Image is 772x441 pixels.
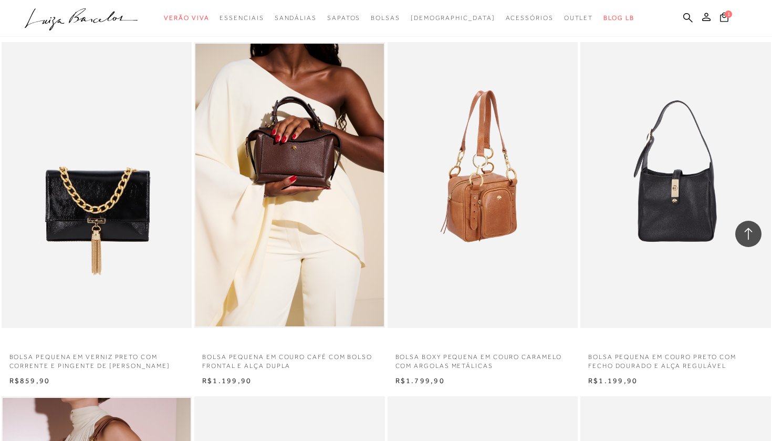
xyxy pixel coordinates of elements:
[506,8,554,28] a: noSubCategoriesText
[588,376,638,385] span: R$1.199,90
[9,376,50,385] span: R$859,90
[389,42,578,328] img: BOLSA BOXY PEQUENA EM COURO CARAMELO COM ARGOLAS METÁLICAS
[194,346,385,371] a: BOLSA PEQUENA EM COURO CAFÉ COM BOLSO FRONTAL E ALÇA DUPLA
[564,8,593,28] a: noSubCategoriesText
[275,14,317,22] span: Sandálias
[395,376,445,385] span: R$1.799,90
[411,14,495,22] span: [DEMOGRAPHIC_DATA]
[725,11,732,18] span: 1
[3,44,191,326] img: BOLSA PEQUENA EM VERNIZ PRETO COM CORRENTE E PINGENTE DE FRANJA DOURADA
[2,346,192,371] a: BOLSA PEQUENA EM VERNIZ PRETO COM CORRENTE E PINGENTE DE [PERSON_NAME]
[3,44,191,326] a: BOLSA PEQUENA EM VERNIZ PRETO COM CORRENTE E PINGENTE DE FRANJA DOURADA BOLSA PEQUENA EM VERNIZ P...
[220,14,264,22] span: Essenciais
[202,376,252,385] span: R$1.199,90
[581,44,770,326] a: BOLSA PEQUENA EM COURO PRETO COM FECHO DOURADO E ALÇA REGULÁVEL BOLSA PEQUENA EM COURO PRETO COM ...
[506,14,554,22] span: Acessórios
[717,12,732,26] button: 1
[603,14,634,22] span: BLOG LB
[581,44,770,326] img: BOLSA PEQUENA EM COURO PRETO COM FECHO DOURADO E ALÇA REGULÁVEL
[327,14,360,22] span: Sapatos
[388,346,578,371] a: BOLSA BOXY PEQUENA EM COURO CARAMELO COM ARGOLAS METÁLICAS
[564,14,593,22] span: Outlet
[327,8,360,28] a: noSubCategoriesText
[164,8,209,28] a: noSubCategoriesText
[411,8,495,28] a: noSubCategoriesText
[371,8,400,28] a: noSubCategoriesText
[389,44,577,326] a: BOLSA BOXY PEQUENA EM COURO CARAMELO COM ARGOLAS METÁLICAS
[164,14,209,22] span: Verão Viva
[195,44,384,326] img: BOLSA PEQUENA EM COURO CAFÉ COM BOLSO FRONTAL E ALÇA DUPLA
[220,8,264,28] a: noSubCategoriesText
[580,346,771,371] a: BOLSA PEQUENA EM COURO PRETO COM FECHO DOURADO E ALÇA REGULÁVEL
[275,8,317,28] a: noSubCategoriesText
[603,8,634,28] a: BLOG LB
[195,44,384,326] a: BOLSA PEQUENA EM COURO CAFÉ COM BOLSO FRONTAL E ALÇA DUPLA BOLSA PEQUENA EM COURO CAFÉ COM BOLSO ...
[371,14,400,22] span: Bolsas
